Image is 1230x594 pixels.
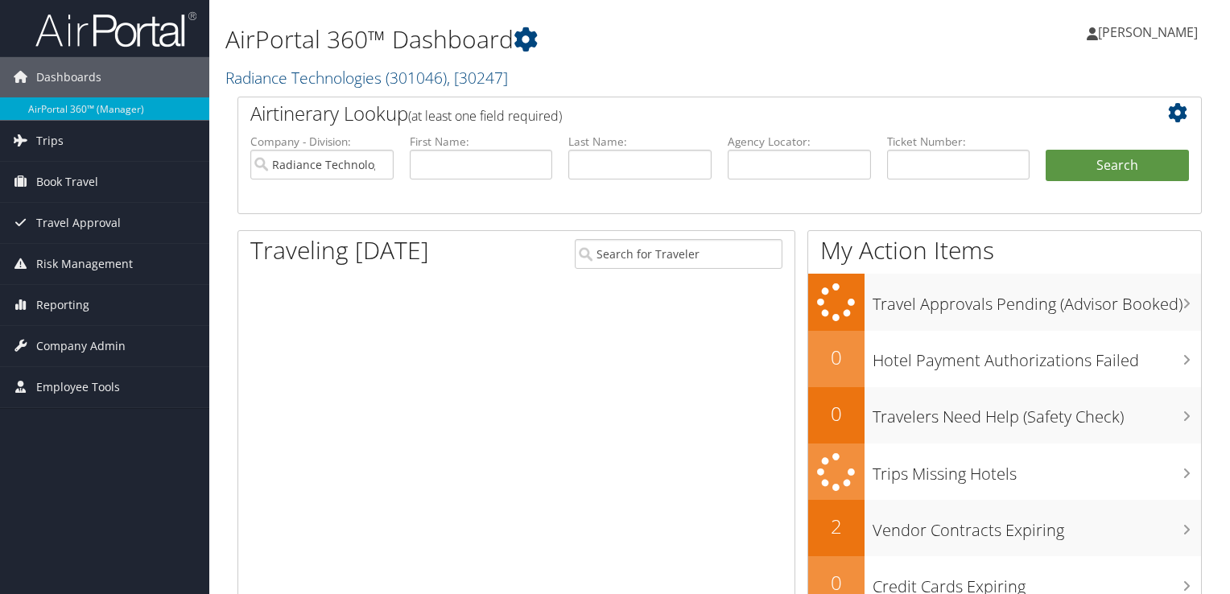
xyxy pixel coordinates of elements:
[808,400,865,427] h2: 0
[250,134,394,150] label: Company - Division:
[575,239,782,269] input: Search for Traveler
[808,443,1201,501] a: Trips Missing Hotels
[250,233,429,267] h1: Traveling [DATE]
[410,134,553,150] label: First Name:
[808,387,1201,443] a: 0Travelers Need Help (Safety Check)
[873,511,1201,542] h3: Vendor Contracts Expiring
[1087,8,1214,56] a: [PERSON_NAME]
[1098,23,1198,41] span: [PERSON_NAME]
[808,513,865,540] h2: 2
[873,398,1201,428] h3: Travelers Need Help (Safety Check)
[568,134,712,150] label: Last Name:
[447,67,508,89] span: , [ 30247 ]
[36,244,133,284] span: Risk Management
[36,285,89,325] span: Reporting
[386,67,447,89] span: ( 301046 )
[225,23,885,56] h1: AirPortal 360™ Dashboard
[36,57,101,97] span: Dashboards
[887,134,1030,150] label: Ticket Number:
[808,233,1201,267] h1: My Action Items
[36,203,121,243] span: Travel Approval
[808,331,1201,387] a: 0Hotel Payment Authorizations Failed
[36,367,120,407] span: Employee Tools
[873,341,1201,372] h3: Hotel Payment Authorizations Failed
[250,100,1108,127] h2: Airtinerary Lookup
[36,121,64,161] span: Trips
[408,107,562,125] span: (at least one field required)
[1046,150,1189,182] button: Search
[35,10,196,48] img: airportal-logo.png
[808,274,1201,331] a: Travel Approvals Pending (Advisor Booked)
[225,67,508,89] a: Radiance Technologies
[808,344,865,371] h2: 0
[873,455,1201,485] h3: Trips Missing Hotels
[36,162,98,202] span: Book Travel
[36,326,126,366] span: Company Admin
[808,500,1201,556] a: 2Vendor Contracts Expiring
[728,134,871,150] label: Agency Locator:
[873,285,1201,316] h3: Travel Approvals Pending (Advisor Booked)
